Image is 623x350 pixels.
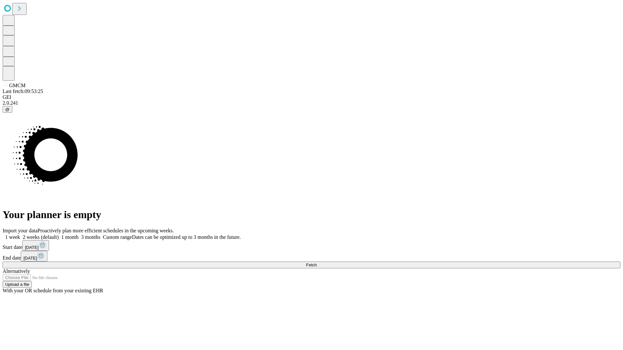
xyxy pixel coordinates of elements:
[3,288,103,293] span: With your OR schedule from your existing EHR
[81,234,100,240] span: 3 months
[21,251,47,262] button: [DATE]
[25,245,39,250] span: [DATE]
[3,268,30,274] span: Alternatively
[3,100,620,106] div: 2.0.241
[23,256,37,261] span: [DATE]
[3,240,620,251] div: Start date
[5,107,10,112] span: @
[3,88,43,94] span: Last fetch: 09:53:25
[23,234,59,240] span: 2 weeks (default)
[3,209,620,221] h1: Your planner is empty
[306,262,317,267] span: Fetch
[38,228,174,233] span: Proactively plan more efficient schedules in the upcoming weeks.
[61,234,79,240] span: 1 month
[132,234,241,240] span: Dates can be optimized up to 3 months in the future.
[3,251,620,262] div: End date
[3,106,12,113] button: @
[3,94,620,100] div: GEI
[3,228,38,233] span: Import your data
[9,83,26,88] span: GMCM
[5,234,20,240] span: 1 week
[3,262,620,268] button: Fetch
[103,234,132,240] span: Custom range
[3,281,32,288] button: Upload a file
[22,240,49,251] button: [DATE]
